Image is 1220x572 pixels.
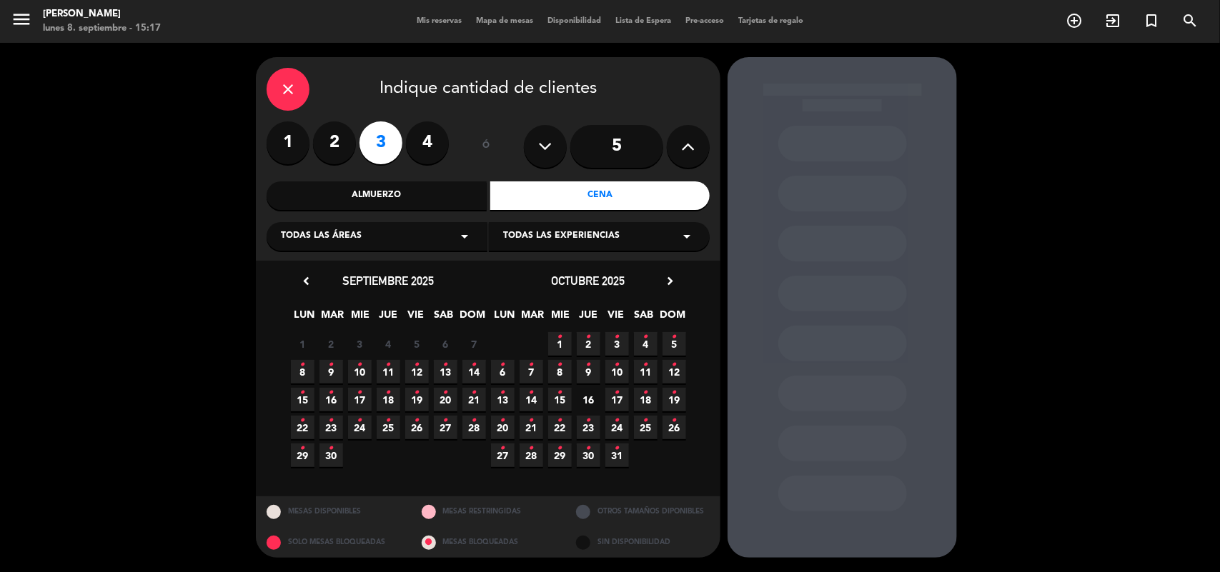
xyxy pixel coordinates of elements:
[577,443,600,467] span: 30
[634,332,658,356] span: 4
[586,353,591,376] i: •
[643,353,648,376] i: •
[548,388,572,411] span: 15
[605,388,629,411] span: 17
[291,388,314,411] span: 15
[1181,12,1199,29] i: search
[291,360,314,383] span: 8
[549,306,572,330] span: MIE
[586,326,591,348] i: •
[1066,12,1083,29] i: add_circle_outline
[415,381,420,404] i: •
[267,181,487,210] div: Almuerzo
[319,443,343,467] span: 30
[456,228,473,245] i: arrow_drop_down
[672,326,677,348] i: •
[500,381,505,404] i: •
[520,360,543,383] span: 7
[557,409,562,432] i: •
[357,353,362,376] i: •
[405,332,429,356] span: 5
[491,416,515,439] span: 20
[329,437,334,460] i: •
[634,388,658,411] span: 18
[643,326,648,348] i: •
[348,388,372,411] span: 17
[462,332,486,356] span: 7
[529,409,534,432] i: •
[529,353,534,376] i: •
[643,381,648,404] i: •
[405,416,429,439] span: 26
[643,409,648,432] i: •
[1104,12,1121,29] i: exit_to_app
[500,353,505,376] i: •
[615,326,620,348] i: •
[672,381,677,404] i: •
[663,274,678,288] i: chevron_right
[405,360,429,383] span: 12
[731,17,810,25] span: Tarjetas de regalo
[520,443,543,467] span: 28
[548,443,572,467] span: 29
[615,353,620,376] i: •
[472,409,477,432] i: •
[377,360,400,383] span: 11
[349,306,372,330] span: MIE
[469,17,540,25] span: Mapa de mesas
[43,21,161,36] div: lunes 8. septiembre - 15:17
[605,332,629,356] span: 3
[462,388,486,411] span: 21
[386,353,391,376] i: •
[586,437,591,460] i: •
[319,360,343,383] span: 9
[605,360,629,383] span: 10
[672,409,677,432] i: •
[660,306,684,330] span: DOM
[500,437,505,460] i: •
[386,381,391,404] i: •
[672,353,677,376] i: •
[633,306,656,330] span: SAB
[342,274,434,288] span: septiembre 2025
[663,416,686,439] span: 26
[608,17,678,25] span: Lista de Espera
[490,181,710,210] div: Cena
[552,274,625,288] span: octubre 2025
[434,360,457,383] span: 13
[319,332,343,356] span: 2
[319,416,343,439] span: 23
[410,17,469,25] span: Mis reservas
[434,416,457,439] span: 27
[299,274,314,288] i: chevron_left
[313,121,356,164] label: 2
[443,409,448,432] i: •
[678,228,695,245] i: arrow_drop_down
[634,416,658,439] span: 25
[548,416,572,439] span: 22
[434,388,457,411] span: 20
[491,360,515,383] span: 6
[577,360,600,383] span: 9
[329,381,334,404] i: •
[548,360,572,383] span: 8
[472,353,477,376] i: •
[443,381,448,404] i: •
[300,353,305,376] i: •
[462,360,486,383] span: 14
[521,306,545,330] span: MAR
[565,496,720,527] div: OTROS TAMAÑOS DIPONIBLES
[615,381,620,404] i: •
[348,332,372,356] span: 3
[503,229,620,244] span: Todas las experiencias
[415,409,420,432] i: •
[300,381,305,404] i: •
[291,332,314,356] span: 1
[557,353,562,376] i: •
[663,360,686,383] span: 12
[605,306,628,330] span: VIE
[291,443,314,467] span: 29
[460,306,484,330] span: DOM
[557,381,562,404] i: •
[586,409,591,432] i: •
